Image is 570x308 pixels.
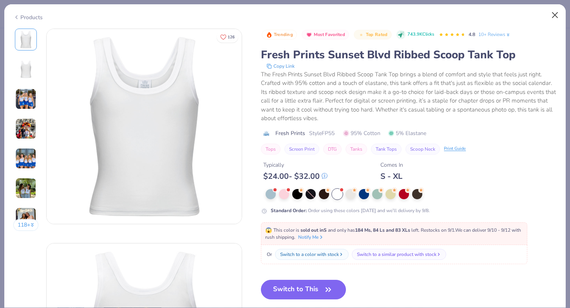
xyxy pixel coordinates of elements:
div: Order using these colors [DATE] and we’ll delivery by 9/8. [271,207,430,214]
div: Fresh Prints Sunset Blvd Ribbed Scoop Tank Top [261,47,557,62]
div: Switch to a similar product with stock [357,251,436,258]
img: Top Rated sort [358,32,364,38]
span: 4.8 [469,31,475,38]
button: Tops [261,144,280,155]
button: Switch to a color with stock [275,249,349,260]
div: Typically [263,161,328,169]
span: Trending [274,32,293,37]
div: S - XL [380,171,403,181]
button: copy to clipboard [264,62,297,70]
img: brand logo [261,130,271,137]
strong: 184 Ms, 84 Ls and 83 XLs [355,227,410,233]
span: Top Rated [366,32,388,37]
button: Switch to a similar product with stock [352,249,446,260]
span: 5% Elastane [388,129,426,137]
img: User generated content [15,207,36,229]
div: Switch to a color with stock [280,251,339,258]
img: Trending sort [266,32,272,38]
strong: sold out in S [300,227,327,233]
img: Front [47,29,242,224]
button: Screen Print [284,144,319,155]
button: Scoop Neck [405,144,440,155]
img: Front [16,30,35,49]
button: Notify Me [298,234,324,241]
img: User generated content [15,118,36,139]
span: Most Favorited [314,32,345,37]
span: This color is and only has left . Restocks on 9/1. We can deliver 9/10 - 9/12 with rush shipping. [265,227,521,240]
span: Or [265,251,272,258]
span: 95% Cotton [343,129,380,137]
button: 118+ [13,219,39,231]
div: Print Guide [444,146,466,152]
img: User generated content [15,178,36,199]
div: $ 24.00 - $ 32.00 [263,171,328,181]
div: Comes In [380,161,403,169]
button: Close [548,8,563,23]
img: Back [16,60,35,79]
button: Like [217,31,238,43]
button: DTG [323,144,342,155]
button: Badge Button [262,30,297,40]
span: 126 [228,35,235,39]
button: Tanks [346,144,367,155]
span: 743.9K Clicks [407,31,434,38]
img: Most Favorited sort [306,32,312,38]
button: Switch to This [261,280,346,299]
div: 4.8 Stars [439,29,465,41]
button: Badge Button [354,30,391,40]
div: Products [13,13,43,22]
img: User generated content [15,148,36,169]
span: Style FP55 [309,129,335,137]
span: 😱 [265,227,272,234]
span: Fresh Prints [275,129,305,137]
div: The Fresh Prints Sunset Blvd Ribbed Scoop Tank Top brings a blend of comfort and style that feels... [261,70,557,123]
button: Tank Tops [371,144,402,155]
a: 10+ Reviews [478,31,511,38]
button: Badge Button [302,30,349,40]
img: User generated content [15,88,36,110]
strong: Standard Order : [271,207,307,214]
